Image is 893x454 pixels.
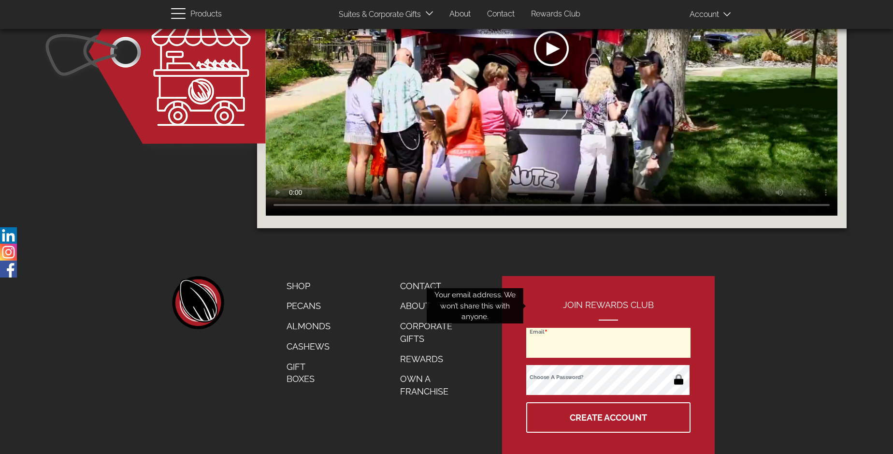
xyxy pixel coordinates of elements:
[526,402,691,433] button: Create Account
[526,328,691,358] input: Email
[480,5,522,24] a: Contact
[279,316,338,337] a: Almonds
[279,337,338,357] a: Cashews
[393,369,471,401] a: Own a Franchise
[393,276,471,296] a: Contact
[279,296,338,316] a: Pecans
[427,288,523,323] div: Your email address. We won’t share this with anyone.
[279,276,338,296] a: Shop
[524,5,588,24] a: Rewards Club
[279,357,338,389] a: Gift Boxes
[393,349,471,369] a: Rewards
[331,5,424,24] a: Suites & Corporate Gifts
[442,5,478,24] a: About
[393,296,471,316] a: About
[190,7,222,21] span: Products
[171,276,224,329] a: home
[393,316,471,349] a: Corporate Gifts
[526,300,691,321] h2: Join Rewards Club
